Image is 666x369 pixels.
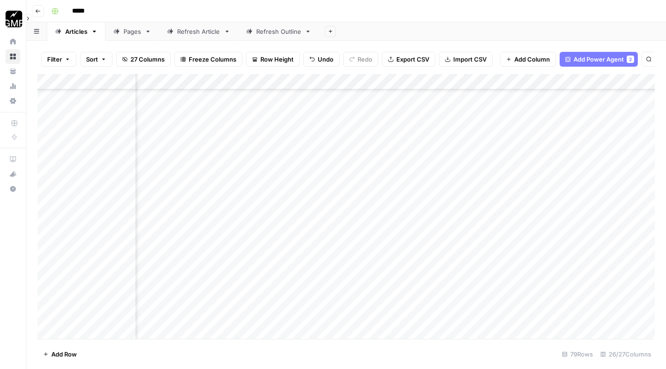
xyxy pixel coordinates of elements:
[174,52,242,67] button: Freeze Columns
[65,27,87,36] div: Articles
[80,52,112,67] button: Sort
[629,56,632,63] span: 2
[6,94,20,108] a: Settings
[358,55,372,64] span: Redo
[6,79,20,94] a: Usage
[116,52,171,67] button: 27 Columns
[343,52,378,67] button: Redo
[6,7,20,31] button: Workspace: Growth Marketing Pro
[382,52,435,67] button: Export CSV
[500,52,556,67] button: Add Column
[256,27,301,36] div: Refresh Outline
[51,350,77,359] span: Add Row
[303,52,339,67] button: Undo
[47,55,62,64] span: Filter
[627,56,634,63] div: 2
[597,347,655,362] div: 26/27 Columns
[318,55,333,64] span: Undo
[6,64,20,79] a: Your Data
[246,52,300,67] button: Row Height
[105,22,159,41] a: Pages
[6,167,20,181] button: What's new?
[6,11,22,27] img: Growth Marketing Pro Logo
[6,49,20,64] a: Browse
[47,22,105,41] a: Articles
[396,55,429,64] span: Export CSV
[177,27,220,36] div: Refresh Article
[453,55,487,64] span: Import CSV
[238,22,319,41] a: Refresh Outline
[6,152,20,167] a: AirOps Academy
[37,347,82,362] button: Add Row
[573,55,624,64] span: Add Power Agent
[41,52,76,67] button: Filter
[159,22,238,41] a: Refresh Article
[130,55,165,64] span: 27 Columns
[560,52,638,67] button: Add Power Agent2
[514,55,550,64] span: Add Column
[86,55,98,64] span: Sort
[6,181,20,196] button: Help + Support
[189,55,236,64] span: Freeze Columns
[439,52,493,67] button: Import CSV
[260,55,294,64] span: Row Height
[123,27,141,36] div: Pages
[558,347,597,362] div: 79 Rows
[6,34,20,49] a: Home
